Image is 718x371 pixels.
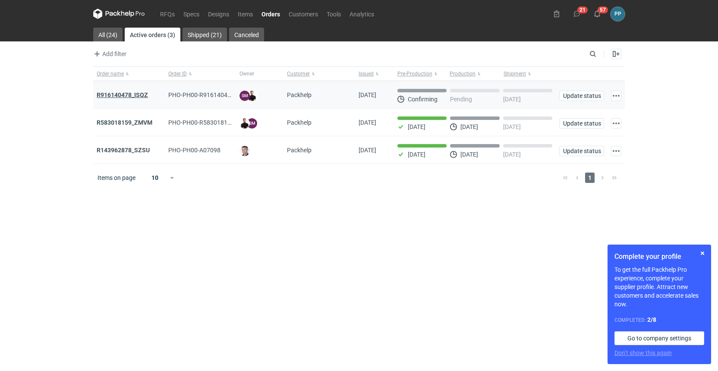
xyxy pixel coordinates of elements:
[559,146,604,156] button: Update status
[503,96,521,103] p: [DATE]
[168,147,220,154] span: PHO-PH00-A07098
[359,91,376,98] span: 28/08/2025
[614,349,672,357] button: Don’t show this again
[611,7,625,21] button: PP
[359,70,374,77] span: Issued
[504,70,526,77] span: Shipment
[408,151,425,158] p: [DATE]
[503,151,521,158] p: [DATE]
[355,67,394,81] button: Issued
[460,123,478,130] p: [DATE]
[93,9,145,19] svg: Packhelp Pro
[93,67,165,81] button: Order name
[141,172,169,184] div: 10
[408,123,425,130] p: [DATE]
[168,70,187,77] span: Order ID
[91,49,127,59] button: Add filter
[179,9,204,19] a: Specs
[283,67,355,81] button: Customer
[239,70,254,77] span: Owner
[397,70,432,77] span: Pre-Production
[697,248,708,258] button: Skip for now
[359,119,376,126] span: 12/08/2025
[204,9,233,19] a: Designs
[585,173,595,183] span: 1
[502,67,556,81] button: Shipment
[229,28,264,41] a: Canceled
[239,91,250,101] figcaption: SM
[287,91,312,98] span: Packhelp
[239,118,250,129] img: Tomasz Kubiak
[287,147,312,154] span: Packhelp
[359,147,376,154] span: 11/08/2025
[287,119,312,126] span: Packhelp
[570,7,584,21] button: 21
[460,151,478,158] p: [DATE]
[408,96,438,103] p: Confirming
[287,70,310,77] span: Customer
[588,49,615,59] input: Search
[563,93,600,99] span: Update status
[563,148,600,154] span: Update status
[448,67,502,81] button: Production
[614,315,704,324] div: Completed:
[450,96,472,103] p: Pending
[97,147,150,154] a: R143962878_SZSU
[97,91,148,98] a: R916140478_ISQZ
[559,118,604,129] button: Update status
[611,146,621,156] button: Actions
[614,265,704,308] p: To get the full Packhelp Pro experience, complete your supplier profile. Attract new customers an...
[183,28,227,41] a: Shipped (21)
[450,70,476,77] span: Production
[563,120,600,126] span: Update status
[233,9,257,19] a: Items
[125,28,180,41] a: Active orders (3)
[165,67,236,81] button: Order ID
[284,9,322,19] a: Customers
[156,9,179,19] a: RFQs
[559,91,604,101] button: Update status
[394,67,448,81] button: Pre-Production
[322,9,345,19] a: Tools
[590,7,604,21] button: 57
[239,146,250,156] img: Maciej Sikora
[168,119,255,126] span: PHO-PH00-R583018159_ZMVM
[345,9,378,19] a: Analytics
[98,173,135,182] span: Items on page
[168,91,250,98] span: PHO-PH00-R916140478_ISQZ
[611,7,625,21] div: Paweł Puch
[503,123,521,130] p: [DATE]
[97,119,152,126] a: R583018159_ZMVM
[257,9,284,19] a: Orders
[611,91,621,101] button: Actions
[93,28,123,41] a: All (24)
[247,91,257,101] img: Tomasz Kubiak
[97,70,124,77] span: Order name
[647,316,656,323] strong: 2 / 8
[614,252,704,262] h1: Complete your profile
[611,118,621,129] button: Actions
[614,331,704,345] a: Go to company settings
[247,118,257,129] figcaption: SM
